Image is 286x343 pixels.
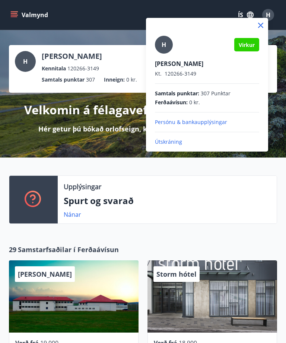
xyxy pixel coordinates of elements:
p: Persónu & bankaupplýsingar [155,118,259,126]
span: 307 Punktar [201,90,231,97]
p: [PERSON_NAME] [155,60,259,68]
span: Ferðaávísun : [155,99,188,106]
p: 120266-3149 [155,70,259,77]
p: Útskráning [155,138,259,146]
span: 0 kr. [189,99,200,106]
span: H [162,41,166,49]
span: Kt. [155,70,162,77]
span: Virkur [239,41,255,48]
span: Samtals punktar : [155,90,199,97]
